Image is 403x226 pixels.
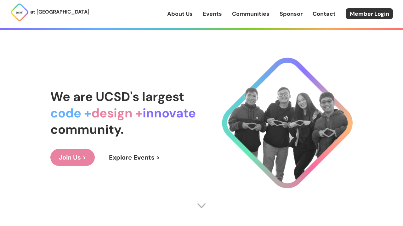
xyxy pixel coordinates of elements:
p: at [GEOGRAPHIC_DATA] [30,8,89,16]
a: Sponsor [280,10,303,18]
span: community. [50,121,124,138]
a: Events [203,10,222,18]
a: Contact [313,10,336,18]
a: About Us [167,10,193,18]
span: design + [91,105,143,121]
span: innovate [143,105,196,121]
a: Join Us > [50,149,95,166]
span: We are UCSD's largest [50,88,184,105]
span: code + [50,105,91,121]
img: ACM Logo [10,3,29,22]
img: Scroll Arrow [197,201,206,210]
a: Member Login [346,8,393,19]
img: Cool Logo [222,58,353,188]
a: at [GEOGRAPHIC_DATA] [10,3,89,22]
a: Explore Events > [100,149,168,166]
a: Communities [232,10,270,18]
